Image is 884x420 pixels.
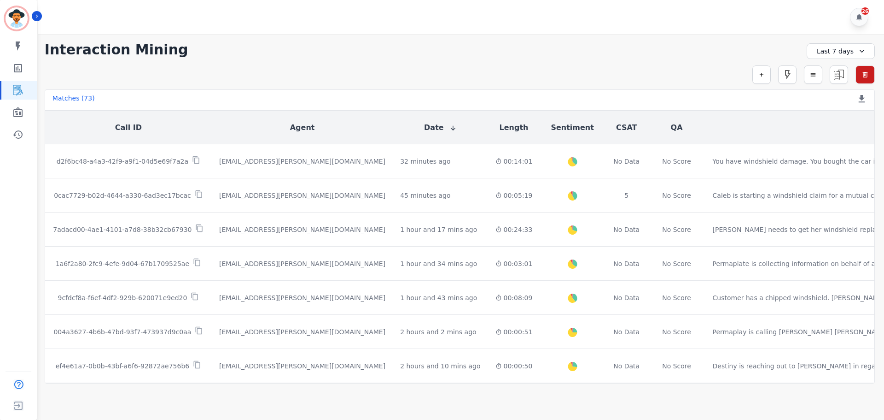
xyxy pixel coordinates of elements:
p: d2f6bc48-a4a3-42f9-a9f1-04d5e69f7a2a [57,157,188,166]
button: Agent [290,122,315,133]
h1: Interaction Mining [45,41,188,58]
p: 9cfdcf8a-f6ef-4df2-929b-620071e9ed20 [58,293,187,302]
p: 004a3627-4b6b-47bd-93f7-473937d9c0aa [53,327,191,337]
div: No Score [662,293,691,302]
div: 00:03:01 [495,259,533,268]
div: [EMAIL_ADDRESS][PERSON_NAME][DOMAIN_NAME] [219,225,385,234]
div: 2 hours and 10 mins ago [400,361,480,371]
div: 00:00:51 [495,327,533,337]
div: No Score [662,191,691,200]
div: 1 hour and 17 mins ago [400,225,477,234]
div: No Data [612,361,641,371]
div: No Data [612,259,641,268]
div: 32 minutes ago [400,157,450,166]
p: ef4e61a7-0b0b-43bf-a6f6-92872ae756b6 [56,361,190,371]
p: 0cac7729-b02d-4644-a330-6ad3ec17bcac [54,191,191,200]
div: 00:14:01 [495,157,533,166]
p: 1a6f2a80-2fc9-4efe-9d04-67b1709525ae [56,259,189,268]
button: Length [500,122,529,133]
div: No Data [612,225,641,234]
button: CSAT [616,122,637,133]
div: 45 minutes ago [400,191,450,200]
button: Sentiment [551,122,593,133]
div: 2 hours and 2 mins ago [400,327,477,337]
div: No Data [612,293,641,302]
div: 00:00:50 [495,361,533,371]
p: 7adacd00-4ae1-4101-a7d8-38b32cb67930 [53,225,192,234]
div: No Score [662,327,691,337]
div: [EMAIL_ADDRESS][PERSON_NAME][DOMAIN_NAME] [219,259,385,268]
div: 00:24:33 [495,225,533,234]
button: Date [424,122,457,133]
div: No Data [612,327,641,337]
button: Call ID [115,122,142,133]
div: Last 7 days [807,43,875,59]
div: 1 hour and 43 mins ago [400,293,477,302]
div: 00:05:19 [495,191,533,200]
div: 26 [861,7,869,15]
div: [EMAIL_ADDRESS][PERSON_NAME][DOMAIN_NAME] [219,157,385,166]
div: [EMAIL_ADDRESS][PERSON_NAME][DOMAIN_NAME] [219,327,385,337]
img: Bordered avatar [6,7,28,30]
div: [EMAIL_ADDRESS][PERSON_NAME][DOMAIN_NAME] [219,293,385,302]
div: 00:08:09 [495,293,533,302]
div: No Score [662,225,691,234]
div: Matches ( 73 ) [52,94,95,106]
button: QA [671,122,683,133]
div: [EMAIL_ADDRESS][PERSON_NAME][DOMAIN_NAME] [219,361,385,371]
div: 5 [612,191,641,200]
div: 1 hour and 34 mins ago [400,259,477,268]
div: No Data [612,157,641,166]
div: No Score [662,157,691,166]
div: No Score [662,259,691,268]
div: No Score [662,361,691,371]
div: [EMAIL_ADDRESS][PERSON_NAME][DOMAIN_NAME] [219,191,385,200]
